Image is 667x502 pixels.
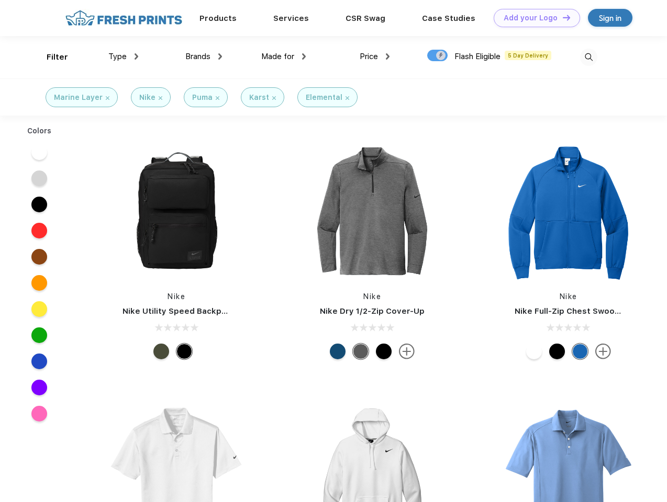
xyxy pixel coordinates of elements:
[272,96,276,100] img: filter_cancel.svg
[123,306,236,316] a: Nike Utility Speed Backpack
[302,53,306,60] img: dropdown.png
[346,96,349,100] img: filter_cancel.svg
[353,344,369,359] div: Black Heather
[218,53,222,60] img: dropdown.png
[505,51,551,60] span: 5 Day Delivery
[108,52,127,61] span: Type
[249,92,269,103] div: Karst
[107,142,246,281] img: func=resize&h=266
[216,96,219,100] img: filter_cancel.svg
[185,52,210,61] span: Brands
[273,14,309,23] a: Services
[139,92,155,103] div: Nike
[549,344,565,359] div: Black
[560,292,577,301] a: Nike
[199,14,237,23] a: Products
[386,53,390,60] img: dropdown.png
[572,344,588,359] div: Royal
[320,306,425,316] a: Nike Dry 1/2-Zip Cover-Up
[106,96,109,100] img: filter_cancel.svg
[261,52,294,61] span: Made for
[306,92,342,103] div: Elemental
[303,142,442,281] img: func=resize&h=266
[176,344,192,359] div: Black
[376,344,392,359] div: Black
[580,49,597,66] img: desktop_search.svg
[346,14,385,23] a: CSR Swag
[595,344,611,359] img: more.svg
[454,52,501,61] span: Flash Eligible
[47,51,68,63] div: Filter
[563,15,570,20] img: DT
[62,9,185,27] img: fo%20logo%202.webp
[363,292,381,301] a: Nike
[360,52,378,61] span: Price
[515,306,654,316] a: Nike Full-Zip Chest Swoosh Jacket
[192,92,213,103] div: Puma
[599,12,621,24] div: Sign in
[153,344,169,359] div: Cargo Khaki
[159,96,162,100] img: filter_cancel.svg
[504,14,558,22] div: Add your Logo
[135,53,138,60] img: dropdown.png
[526,344,542,359] div: White
[54,92,103,103] div: Marine Layer
[588,9,632,27] a: Sign in
[399,344,415,359] img: more.svg
[330,344,346,359] div: Gym Blue
[499,142,638,281] img: func=resize&h=266
[19,125,60,136] div: Colors
[168,292,185,301] a: Nike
